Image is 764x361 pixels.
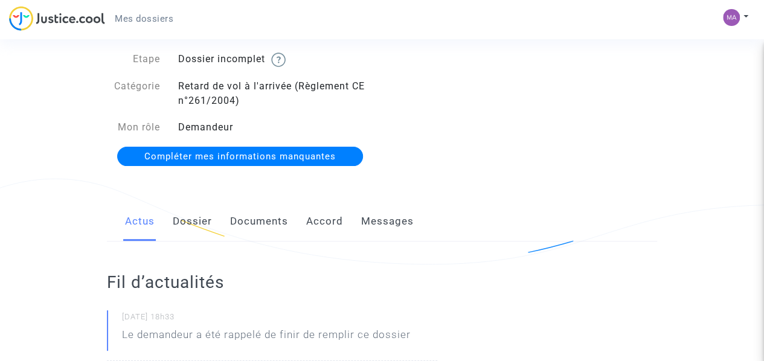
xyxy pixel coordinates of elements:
[306,202,343,241] a: Accord
[98,120,169,135] div: Mon rôle
[9,6,105,31] img: jc-logo.svg
[361,202,414,241] a: Messages
[169,79,382,108] div: Retard de vol à l'arrivée (Règlement CE n°261/2004)
[173,202,212,241] a: Dossier
[169,52,382,67] div: Dossier incomplet
[105,10,183,28] a: Mes dossiers
[122,311,437,327] small: [DATE] 18h33
[169,120,382,135] div: Demandeur
[230,202,288,241] a: Documents
[144,151,336,162] span: Compléter mes informations manquantes
[98,52,169,67] div: Etape
[98,79,169,108] div: Catégorie
[107,272,437,293] h2: Fil d’actualités
[271,53,286,67] img: help.svg
[122,327,411,348] p: Le demandeur a été rappelé de finir de remplir ce dossier
[723,9,740,26] img: 4acdf5aa8326669bfccb30e46681c55e
[125,202,155,241] a: Actus
[115,13,173,24] span: Mes dossiers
